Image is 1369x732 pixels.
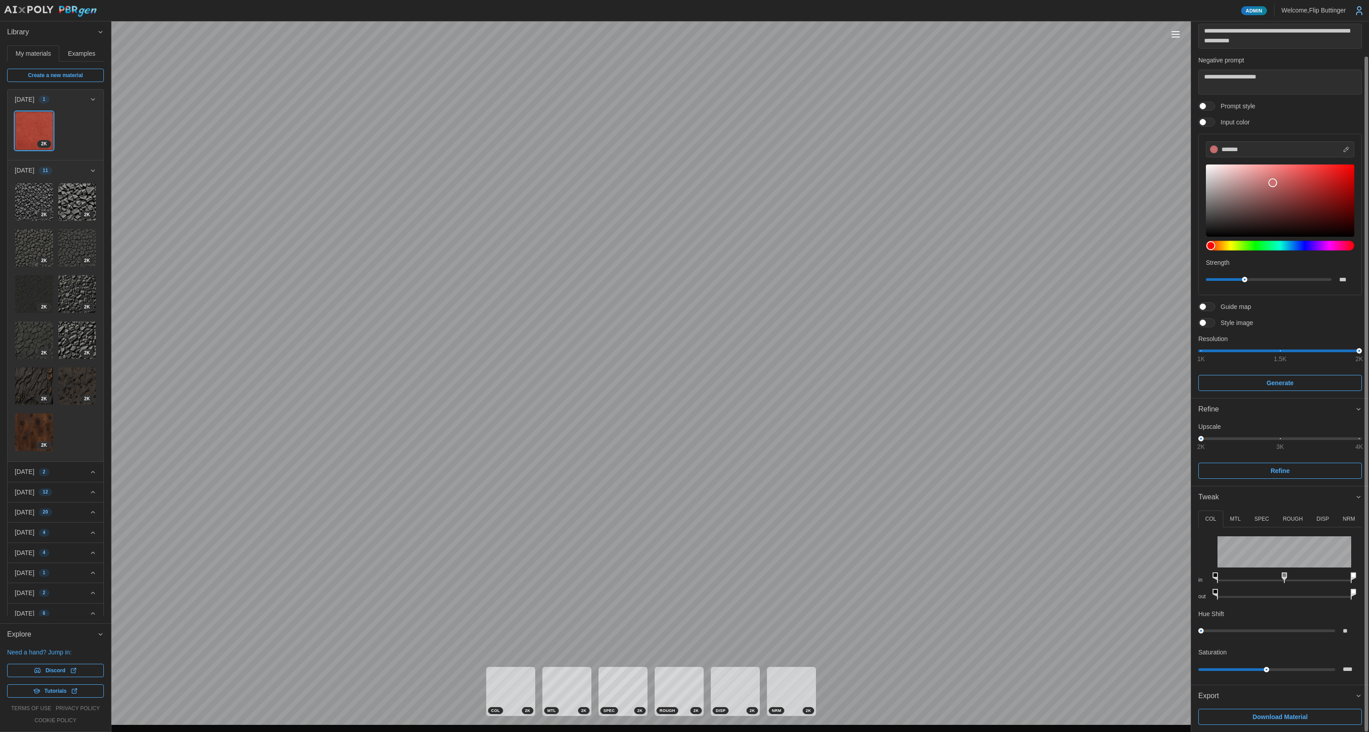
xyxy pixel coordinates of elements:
p: in [1198,576,1210,584]
span: 2 K [41,395,47,403]
span: Create a new material [28,69,83,82]
img: 9sJzgara6knnZcWAyzGA [15,321,53,359]
img: QwxJbAcTGg6RmDYPJJ4h [58,229,96,267]
p: Need a hand? Jump in: [7,648,104,657]
button: [DATE]4 [8,543,103,563]
a: VaFcsUea0xVh3tzuVc8U2K [58,275,97,313]
p: [DATE] [15,166,34,175]
span: Prompt style [1215,102,1255,111]
div: [DATE]11 [8,181,103,462]
p: [DATE] [15,508,34,517]
span: 2 [43,589,45,596]
a: 6UbqFRSB5YJWkqonrUsX2K [15,183,53,222]
p: DISP [1316,515,1329,523]
img: 9m4HbNRArHpVL8th9SDG [15,275,53,313]
p: ROUGH [1283,515,1303,523]
p: Negative prompt [1198,56,1362,65]
button: Refine [1198,463,1362,479]
button: [DATE]20 [8,502,103,522]
span: Examples [68,50,95,57]
span: Library [7,21,97,43]
img: In5dmpZqWO6EVV2TCK28 [15,367,53,405]
p: SPEC [1254,515,1269,523]
div: Refine [1191,420,1369,485]
span: 2 K [84,211,90,218]
span: 2 K [750,707,755,714]
p: Welcome, Flip Buttinger [1282,6,1346,15]
a: cookie policy [34,717,76,724]
button: [DATE]6 [8,604,103,623]
span: 11 [43,167,48,174]
img: Il849AjCYftLIznT2CHx [58,183,96,221]
div: Tweak [1191,508,1369,685]
span: Download Material [1253,709,1308,724]
button: Export [1191,685,1369,707]
img: bmsxtPGxeke9v8g6bW68 [15,112,53,150]
p: out [1198,593,1210,600]
button: Toggle viewport controls [1169,28,1182,41]
button: Generate [1198,375,1362,391]
a: PxH0BhdQ8uwUHVzKmT6f2K [58,321,97,360]
span: 2 K [84,257,90,264]
a: Tutorials [7,684,104,698]
span: 6 [43,610,45,617]
span: Explore [7,624,97,646]
span: 2 K [41,140,47,148]
a: In5dmpZqWO6EVV2TCK282K [15,367,53,406]
span: 20 [43,509,48,516]
span: NRM [772,707,781,714]
span: 2 K [84,395,90,403]
a: qMIxXr8pMgh1lzbU5T9K2K [58,367,97,406]
span: Refine [1271,463,1290,478]
a: Il849AjCYftLIznT2CHx2K [58,183,97,222]
p: [DATE] [15,467,34,476]
button: [DATE]11 [8,160,103,180]
div: [DATE]1 [8,109,103,160]
span: Guide map [1215,302,1251,311]
span: Tweak [1198,486,1355,508]
img: AIxPoly PBRgen [4,5,97,17]
span: 2 K [41,257,47,264]
p: Resolution [1198,334,1362,343]
p: [DATE] [15,609,34,618]
span: MTL [547,707,556,714]
p: Strength [1206,258,1354,267]
p: NRM [1343,515,1355,523]
span: 4 [43,549,45,556]
span: Discord [45,664,66,677]
p: Saturation [1198,648,1227,657]
div: Export [1191,707,1369,732]
p: Upscale [1198,422,1362,431]
a: 9sJzgara6knnZcWAyzGA2K [15,321,53,360]
button: Refine [1191,399,1369,420]
span: 4 [43,529,45,536]
button: [DATE]1 [8,90,103,109]
span: 2 K [525,707,530,714]
a: Create a new material [7,69,104,82]
img: K6bYPZBSD4XLCui7cmNq [15,413,53,451]
button: [DATE]1 [8,563,103,583]
span: 2 K [84,350,90,357]
p: MTL [1230,515,1241,523]
span: SPEC [603,707,615,714]
img: H5cKptWo0a24orAAYo00 [15,229,53,267]
p: [DATE] [15,568,34,577]
p: [DATE] [15,488,34,497]
span: Generate [1267,375,1294,391]
button: Tweak [1191,486,1369,508]
button: [DATE]2 [8,462,103,481]
button: Download Material [1198,709,1362,725]
span: Input color [1215,118,1250,127]
span: 2 K [637,707,643,714]
a: terms of use [11,705,51,712]
a: H5cKptWo0a24orAAYo002K [15,229,53,267]
span: 2 K [581,707,586,714]
span: 2 K [693,707,699,714]
span: Tutorials [45,685,67,697]
span: Export [1198,685,1355,707]
span: Admin [1246,7,1262,15]
div: Refine [1198,404,1355,415]
img: PxH0BhdQ8uwUHVzKmT6f [58,321,96,359]
span: 2 K [84,304,90,311]
img: qMIxXr8pMgh1lzbU5T9K [58,367,96,405]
